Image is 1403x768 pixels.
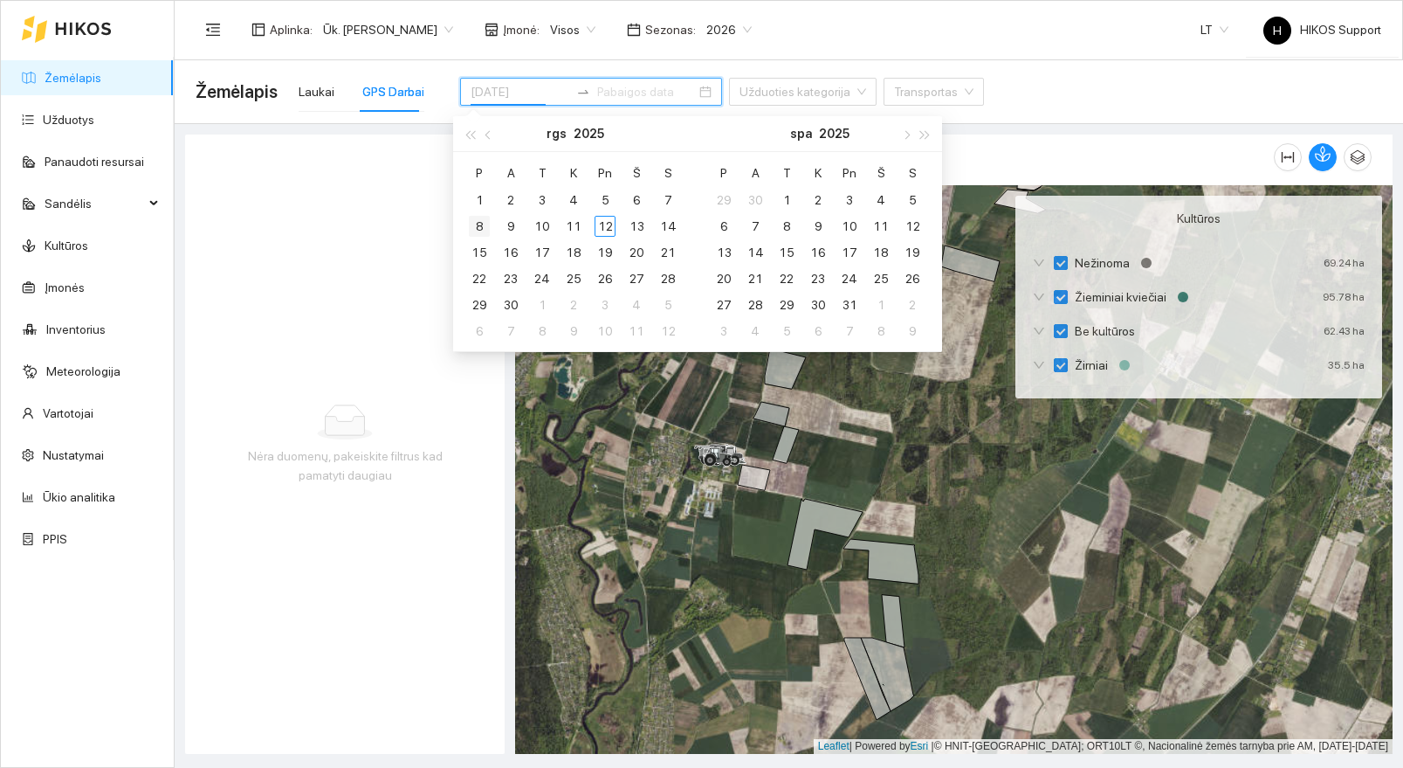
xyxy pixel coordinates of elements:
th: Š [621,159,652,187]
td: 2025-09-30 [739,187,771,213]
td: 2025-09-11 [558,213,589,239]
div: 11 [870,216,891,237]
div: 1 [532,294,553,315]
div: 9 [808,216,829,237]
span: down [1033,257,1045,269]
span: column-width [1275,150,1301,164]
div: 16 [808,242,829,263]
div: 8 [870,321,891,342]
div: 12 [595,216,616,237]
td: 2025-10-05 [652,292,684,318]
td: 2025-09-20 [621,239,652,266]
span: Aplinka : [270,20,313,39]
div: 24 [532,268,553,289]
div: 7 [657,190,678,211]
td: 2025-09-12 [589,213,621,239]
span: swap-right [576,85,590,99]
div: 23 [808,268,829,289]
div: 15 [776,242,797,263]
th: P [464,159,495,187]
td: 2025-09-10 [526,213,558,239]
td: 2025-09-30 [495,292,526,318]
a: Kultūros [45,239,88,253]
span: Nežinoma [1068,253,1137,273]
th: K [802,159,834,187]
td: 2025-09-21 [652,239,684,266]
div: 19 [595,242,616,263]
td: 2025-10-31 [834,292,865,318]
div: 2 [500,190,521,211]
div: 10 [839,216,860,237]
td: 2025-11-04 [739,318,771,344]
div: Laukai [299,82,334,101]
div: 4 [626,294,647,315]
td: 2025-10-29 [771,292,802,318]
td: 2025-09-23 [495,266,526,292]
span: Visos [550,17,595,43]
a: Inventorius [46,322,106,336]
div: 6 [713,216,734,237]
td: 2025-10-26 [897,266,928,292]
div: 29 [713,190,734,211]
div: 6 [808,321,829,342]
td: 2025-09-16 [495,239,526,266]
div: 25 [563,268,584,289]
div: 18 [870,242,891,263]
div: 31 [839,294,860,315]
td: 2025-10-10 [834,213,865,239]
div: 4 [563,190,584,211]
td: 2025-09-29 [464,292,495,318]
td: 2025-11-05 [771,318,802,344]
th: S [897,159,928,187]
button: column-width [1274,143,1302,171]
div: 29 [469,294,490,315]
span: Žirniai [1068,356,1115,375]
div: 22 [776,268,797,289]
td: 2025-10-30 [802,292,834,318]
th: T [526,159,558,187]
td: 2025-10-03 [589,292,621,318]
td: 2025-10-12 [897,213,928,239]
div: 16 [500,242,521,263]
td: 2025-11-03 [708,318,739,344]
td: 2025-11-06 [802,318,834,344]
td: 2025-10-02 [558,292,589,318]
td: 2025-09-03 [526,187,558,213]
div: 1 [870,294,891,315]
div: 6 [626,190,647,211]
div: 5 [595,190,616,211]
td: 2025-09-28 [652,266,684,292]
span: Žieminiai kviečiai [1068,287,1173,307]
td: 2025-10-01 [526,292,558,318]
div: 28 [657,268,678,289]
span: Įmonė : [503,20,540,39]
td: 2025-10-20 [708,266,739,292]
div: 7 [839,321,860,342]
div: 11 [626,321,647,342]
div: 30 [808,294,829,315]
td: 2025-10-06 [464,318,495,344]
div: 15 [469,242,490,263]
td: 2025-10-05 [897,187,928,213]
div: 4 [745,321,766,342]
div: 13 [626,216,647,237]
span: Sezonas : [645,20,696,39]
td: 2025-10-18 [865,239,897,266]
div: 8 [776,216,797,237]
td: 2025-10-07 [495,318,526,344]
td: 2025-09-24 [526,266,558,292]
div: 8 [469,216,490,237]
td: 2025-11-08 [865,318,897,344]
td: 2025-10-03 [834,187,865,213]
span: Ūk. Arnoldas Reikertas [323,17,453,43]
div: 3 [532,190,553,211]
td: 2025-10-25 [865,266,897,292]
th: Pn [834,159,865,187]
input: Pabaigos data [597,82,696,101]
th: Š [865,159,897,187]
th: T [771,159,802,187]
a: Užduotys [43,113,94,127]
a: Ūkio analitika [43,490,115,504]
span: layout [251,23,265,37]
div: 28 [745,294,766,315]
